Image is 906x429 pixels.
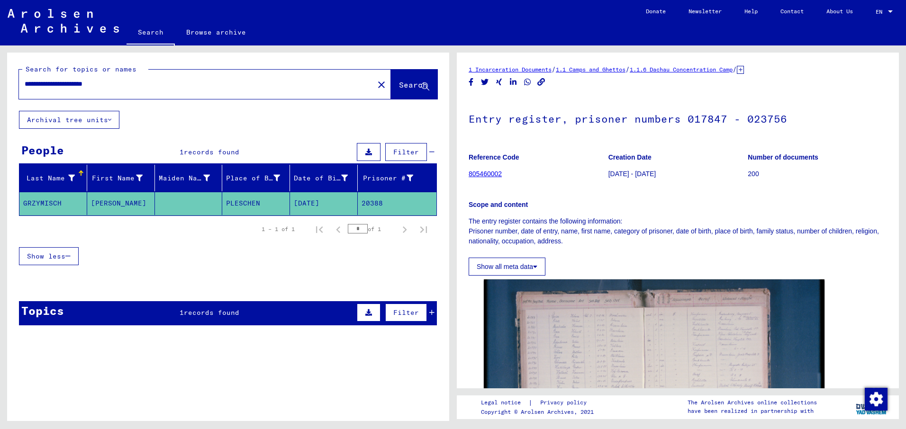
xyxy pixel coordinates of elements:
p: The Arolsen Archives online collections [688,398,817,407]
button: Share on Facebook [466,76,476,88]
mat-header-cell: Place of Birth [222,165,290,191]
div: Topics [21,302,64,319]
div: | [481,398,598,408]
p: have been realized in partnership with [688,407,817,415]
button: Previous page [329,220,348,239]
button: Show all meta data [469,258,545,276]
span: Search [399,80,427,89]
a: 1 Incarceration Documents [469,66,552,73]
div: Place of Birth [226,173,280,183]
a: 805460002 [469,170,502,178]
span: Filter [393,308,419,317]
mat-icon: close [376,79,387,90]
button: Filter [385,304,427,322]
p: 200 [748,169,887,179]
span: 1 [180,148,184,156]
button: Share on Xing [494,76,504,88]
b: Scope and content [469,201,528,208]
button: Last page [414,220,433,239]
h1: Entry register, prisoner numbers 017847 - 023756 [469,97,887,139]
div: Date of Birth [294,173,348,183]
div: of 1 [348,224,395,233]
span: Filter [393,148,419,156]
div: Last Name [23,170,87,186]
div: Change consent [864,387,887,410]
b: Reference Code [469,153,519,161]
div: Last Name [23,173,75,183]
div: Date of Birth [294,170,360,186]
mat-cell: GRZYMISCH [19,192,87,215]
a: 1.1.6 Dachau Concentration Camp [630,66,733,73]
span: 1 [180,308,184,317]
div: 1 – 1 of 1 [262,225,295,233]
div: People [21,142,64,159]
mat-cell: [DATE] [290,192,358,215]
div: First Name [91,170,154,186]
b: Creation Date [608,153,652,161]
span: / [625,65,630,73]
mat-header-cell: First Name [87,165,155,191]
button: Clear [372,75,391,94]
a: Search [127,21,175,45]
span: records found [184,148,239,156]
div: Maiden Name [159,173,210,183]
span: records found [184,308,239,317]
mat-cell: PLESCHEN [222,192,290,215]
div: Prisoner # [362,170,425,186]
p: Copyright © Arolsen Archives, 2021 [481,408,598,416]
button: Filter [385,143,427,161]
a: Browse archive [175,21,257,44]
mat-label: Search for topics or names [26,65,136,73]
p: The entry register contains the following information: Prisoner number, date of entry, name, firs... [469,216,887,246]
div: First Name [91,173,143,183]
button: Show less [19,247,79,265]
div: Maiden Name [159,170,222,186]
div: Prisoner # [362,173,413,183]
img: Change consent [865,388,888,411]
a: Legal notice [481,398,528,408]
button: Share on Twitter [480,76,490,88]
button: Next page [395,220,414,239]
mat-header-cell: Last Name [19,165,87,191]
p: [DATE] - [DATE] [608,169,748,179]
span: / [552,65,556,73]
button: Search [391,70,437,99]
span: / [733,65,737,73]
mat-header-cell: Prisoner # [358,165,436,191]
mat-header-cell: Date of Birth [290,165,358,191]
div: Place of Birth [226,170,292,186]
img: Arolsen_neg.svg [8,9,119,33]
span: EN [876,9,886,15]
button: Copy link [536,76,546,88]
img: yv_logo.png [854,395,889,419]
mat-cell: [PERSON_NAME] [87,192,155,215]
b: Number of documents [748,153,818,161]
mat-header-cell: Maiden Name [155,165,223,191]
button: First page [310,220,329,239]
a: 1.1 Camps and Ghettos [556,66,625,73]
button: Share on LinkedIn [508,76,518,88]
a: Privacy policy [533,398,598,408]
span: Show less [27,252,65,260]
mat-cell: 20388 [358,192,436,215]
button: Share on WhatsApp [523,76,533,88]
button: Archival tree units [19,111,119,129]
